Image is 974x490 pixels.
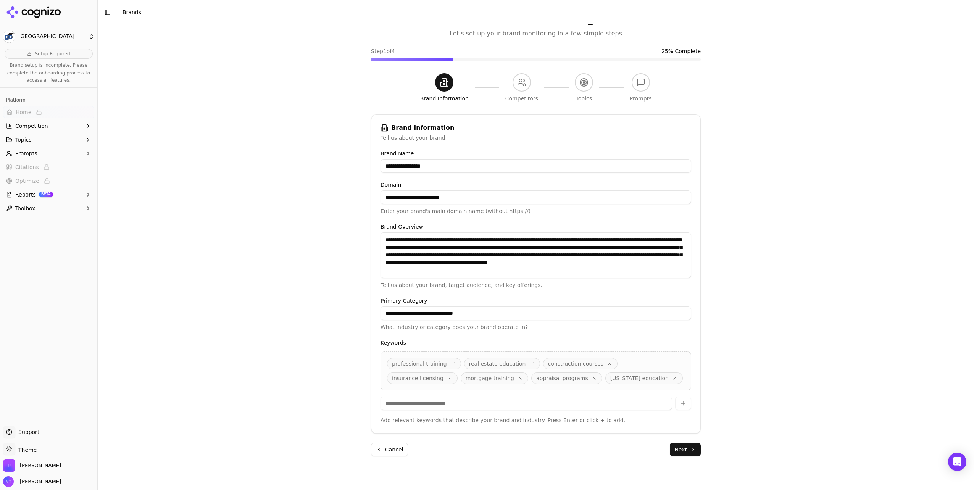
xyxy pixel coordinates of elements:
[371,29,701,38] p: Let's set up your brand monitoring in a few simple steps
[15,177,39,185] span: Optimize
[17,478,61,485] span: [PERSON_NAME]
[3,476,14,487] img: Nate Tower
[381,224,691,229] label: Brand Overview
[420,95,469,102] div: Brand Information
[3,476,61,487] button: Open user button
[381,151,691,156] label: Brand Name
[576,95,592,102] div: Topics
[392,360,447,367] span: professional training
[15,205,35,212] span: Toolbox
[371,47,395,55] span: Step 1 of 4
[20,462,61,469] span: Perrill
[630,95,652,102] div: Prompts
[3,94,94,106] div: Platform
[18,33,85,40] span: [GEOGRAPHIC_DATA]
[381,124,691,132] div: Brand Information
[610,374,669,382] span: [US_STATE] education
[15,122,48,130] span: Competition
[466,374,514,382] span: mortgage training
[15,150,37,157] span: Prompts
[35,51,70,57] span: Setup Required
[381,340,691,345] label: Keywords
[39,192,53,197] span: BETA
[661,47,701,55] span: 25 % Complete
[16,108,31,116] span: Home
[123,9,141,15] span: Brands
[15,447,37,453] span: Theme
[548,360,604,367] span: construction courses
[15,191,36,198] span: Reports
[3,459,61,472] button: Open organization switcher
[536,374,588,382] span: appraisal programs
[381,134,691,142] div: Tell us about your brand
[3,147,94,160] button: Prompts
[948,453,966,471] div: Open Intercom Messenger
[15,428,39,436] span: Support
[381,182,691,187] label: Domain
[381,298,691,303] label: Primary Category
[3,134,94,146] button: Topics
[3,459,15,472] img: Perrill
[392,374,443,382] span: insurance licensing
[381,416,691,424] p: Add relevant keywords that describe your brand and industry. Press Enter or click + to add.
[3,202,94,214] button: Toolbox
[505,95,538,102] div: Competitors
[469,360,526,367] span: real estate education
[381,207,691,215] p: Enter your brand's main domain name (without https://)
[3,189,94,201] button: ReportsBETA
[3,31,15,43] img: Gold Coast Schools
[15,136,32,143] span: Topics
[381,323,691,331] p: What industry or category does your brand operate in?
[5,62,93,84] p: Brand setup is incomplete. Please complete the onboarding process to access all features.
[3,120,94,132] button: Competition
[15,163,39,171] span: Citations
[381,281,691,289] p: Tell us about your brand, target audience, and key offerings.
[670,443,701,456] button: Next
[371,443,408,456] button: Cancel
[123,8,953,16] nav: breadcrumb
